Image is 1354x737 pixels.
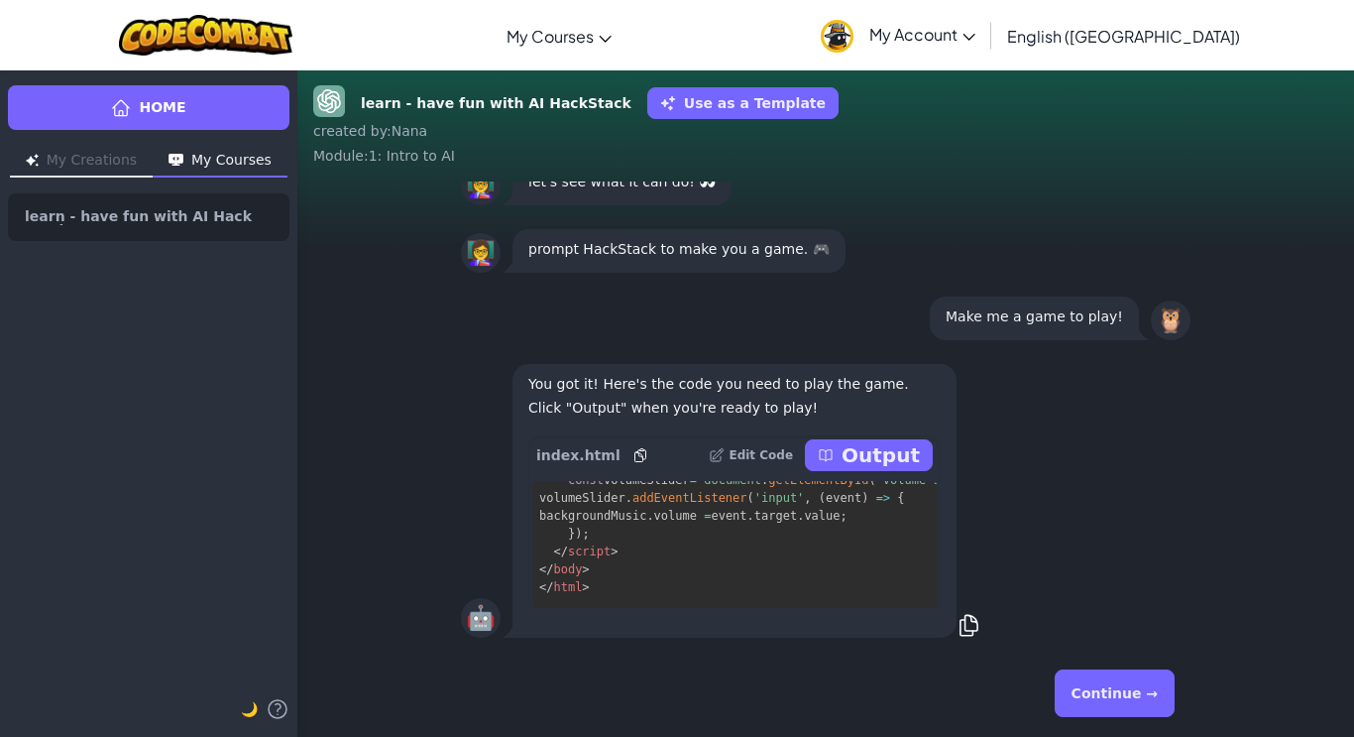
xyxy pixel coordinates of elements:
[582,580,589,594] span: >
[821,20,853,53] img: avatar
[153,146,287,178] button: My Courses
[461,598,501,638] div: 🤖
[241,701,258,717] span: 🌙
[1007,26,1240,47] span: English ([GEOGRAPHIC_DATA])
[313,85,345,117] img: GPT-4
[568,545,611,558] span: script
[461,166,501,205] div: 👩‍🏫
[876,491,890,505] span: =>
[539,491,625,505] span: volumeSlider
[819,491,826,505] span: (
[528,237,830,261] p: prompt HackStack to make you a game. 🎮
[10,146,153,178] button: My Creations
[747,491,754,505] span: (
[704,509,711,523] span: =
[553,580,582,594] span: html
[897,491,904,505] span: {
[611,545,618,558] span: >
[461,233,501,273] div: 👩‍🏫
[632,491,747,505] span: addEventListener
[729,447,793,463] p: Edit Code
[747,509,754,523] span: .
[804,491,811,505] span: ,
[625,491,632,505] span: .
[8,85,289,130] a: Home
[1151,301,1190,340] div: 🦉
[313,123,427,139] span: created by : Nana
[26,154,39,167] img: Icon
[568,527,575,541] span: }
[313,146,1338,166] div: Module : 1: Intro to AI
[582,527,589,541] span: ;
[754,509,797,523] span: target
[997,9,1250,62] a: English ([GEOGRAPHIC_DATA])
[553,545,567,558] span: </
[654,509,697,523] span: volume
[861,491,868,505] span: )
[539,562,553,576] span: </
[1055,670,1175,717] button: Continue →
[754,491,805,505] span: 'input'
[528,372,941,420] p: You got it! Here's the code you need to play the game. Click "Output" when you're ready to play!
[119,15,292,56] img: CodeCombat logo
[811,4,985,66] a: My Account
[711,509,746,523] span: event
[797,509,804,523] span: .
[8,193,289,241] a: learn - have fun with AI HackStack
[539,580,553,594] span: </
[25,209,257,225] span: learn - have fun with AI HackStack
[646,509,653,523] span: .
[575,527,582,541] span: )
[507,26,594,47] span: My Courses
[497,9,621,62] a: My Courses
[553,562,582,576] span: body
[536,445,621,465] span: index.html
[241,697,258,721] button: 🌙
[709,439,793,471] button: Edit Code
[804,509,840,523] span: value
[826,491,861,505] span: event
[647,87,839,119] button: Use as a Template
[361,93,631,114] strong: learn - have fun with AI HackStack
[946,305,1123,328] p: Make me a game to play!
[139,97,185,118] span: Home
[582,562,589,576] span: >
[842,441,920,469] p: Output
[869,24,975,45] span: My Account
[528,170,716,193] p: let's see what it can do! 👀
[169,154,183,167] img: Icon
[805,439,933,471] button: Output
[539,509,646,523] span: backgroundMusic
[841,509,847,523] span: ;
